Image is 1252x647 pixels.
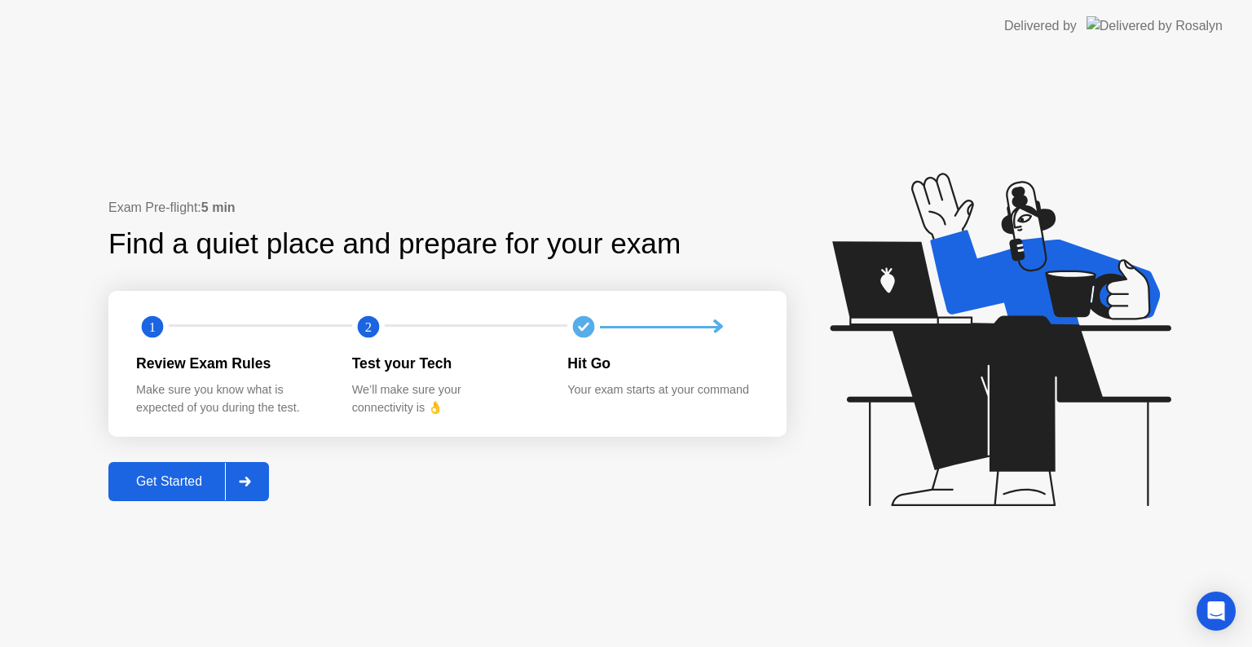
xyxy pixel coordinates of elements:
[1087,16,1223,35] img: Delivered by Rosalyn
[108,462,269,501] button: Get Started
[108,198,787,218] div: Exam Pre-flight:
[113,474,225,489] div: Get Started
[1197,592,1236,631] div: Open Intercom Messenger
[136,381,326,416] div: Make sure you know what is expected of you during the test.
[136,353,326,374] div: Review Exam Rules
[352,353,542,374] div: Test your Tech
[1004,16,1077,36] div: Delivered by
[201,200,236,214] b: 5 min
[567,353,757,374] div: Hit Go
[108,222,683,266] div: Find a quiet place and prepare for your exam
[365,319,372,335] text: 2
[567,381,757,399] div: Your exam starts at your command
[149,319,156,335] text: 1
[352,381,542,416] div: We’ll make sure your connectivity is 👌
